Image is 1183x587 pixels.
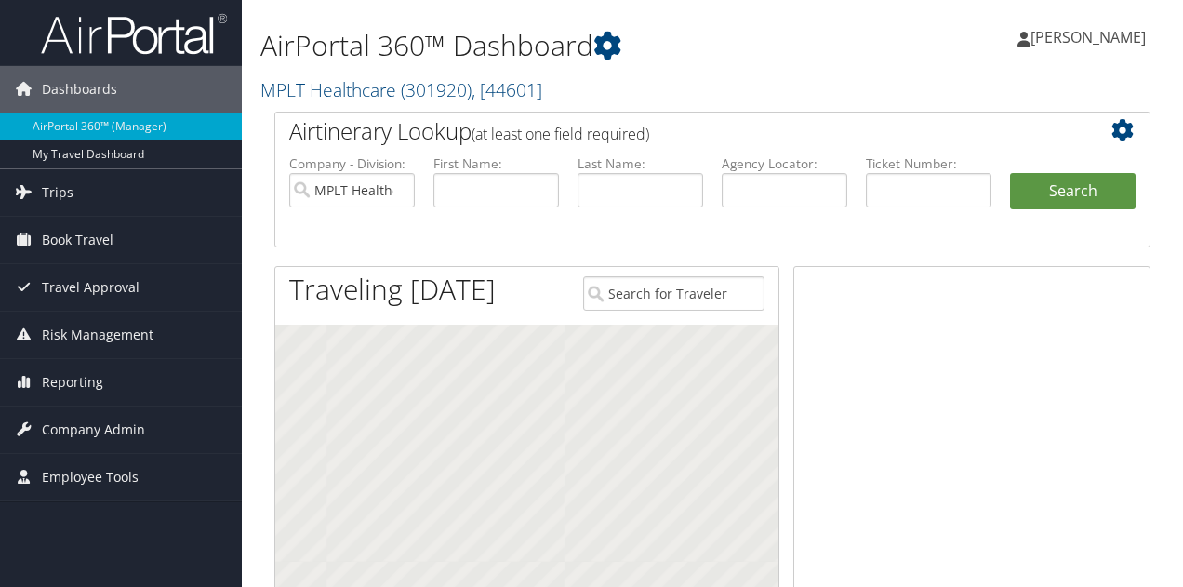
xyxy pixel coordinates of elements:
[42,169,73,216] span: Trips
[42,312,153,358] span: Risk Management
[42,217,113,263] span: Book Travel
[472,124,649,144] span: (at least one field required)
[289,270,496,309] h1: Traveling [DATE]
[578,154,703,173] label: Last Name:
[42,454,139,500] span: Employee Tools
[1010,173,1136,210] button: Search
[722,154,847,173] label: Agency Locator:
[42,264,140,311] span: Travel Approval
[260,26,863,65] h1: AirPortal 360™ Dashboard
[401,77,472,102] span: ( 301920 )
[42,66,117,113] span: Dashboards
[41,12,227,56] img: airportal-logo.png
[1017,9,1164,65] a: [PERSON_NAME]
[583,276,765,311] input: Search for Traveler
[42,407,145,453] span: Company Admin
[433,154,559,173] label: First Name:
[289,154,415,173] label: Company - Division:
[260,77,542,102] a: MPLT Healthcare
[42,359,103,406] span: Reporting
[1030,27,1146,47] span: [PERSON_NAME]
[472,77,542,102] span: , [ 44601 ]
[866,154,991,173] label: Ticket Number:
[289,115,1063,147] h2: Airtinerary Lookup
